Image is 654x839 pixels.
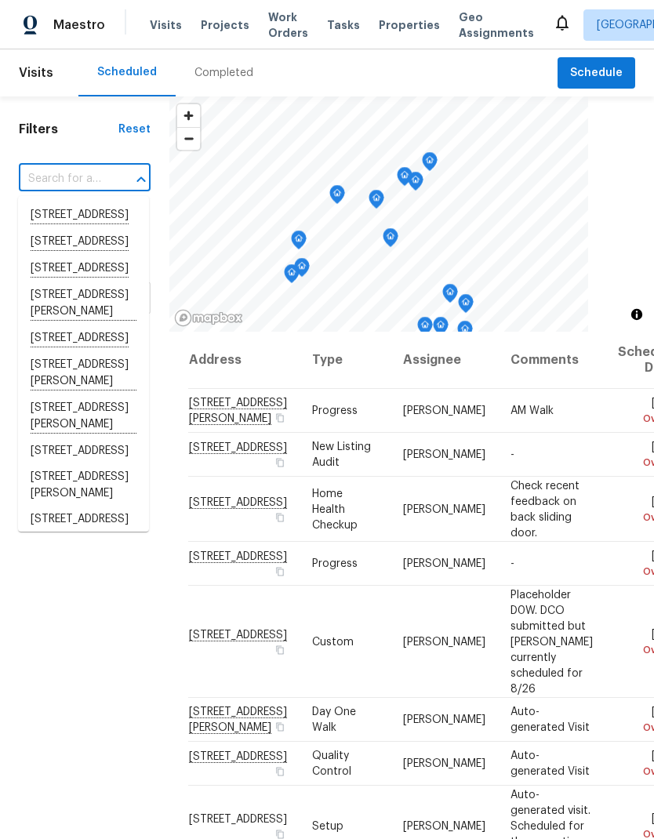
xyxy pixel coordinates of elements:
[510,589,593,694] span: Placeholder D0W. DCO submitted but [PERSON_NAME] currently scheduled for 8/26
[403,714,485,725] span: [PERSON_NAME]
[312,750,351,777] span: Quality Control
[53,17,105,33] span: Maestro
[273,456,287,470] button: Copy Address
[458,294,474,318] div: Map marker
[403,636,485,647] span: [PERSON_NAME]
[417,317,433,341] div: Map marker
[201,17,249,33] span: Projects
[19,167,107,191] input: Search for an address...
[403,449,485,460] span: [PERSON_NAME]
[189,813,287,824] span: [STREET_ADDRESS]
[312,558,358,569] span: Progress
[442,284,458,308] div: Map marker
[273,765,287,779] button: Copy Address
[312,636,354,647] span: Custom
[177,104,200,127] button: Zoom in
[403,820,485,831] span: [PERSON_NAME]
[433,317,449,341] div: Map marker
[403,405,485,416] span: [PERSON_NAME]
[510,750,590,777] span: Auto-generated Visit
[397,167,412,191] div: Map marker
[273,510,287,524] button: Copy Address
[627,305,646,324] button: Toggle attribution
[273,642,287,656] button: Copy Address
[383,228,398,252] div: Map marker
[169,96,588,332] canvas: Map
[510,706,590,733] span: Auto-generated Visit
[312,488,358,530] span: Home Health Checkup
[408,172,423,196] div: Map marker
[312,405,358,416] span: Progress
[300,332,391,389] th: Type
[273,720,287,734] button: Copy Address
[391,332,498,389] th: Assignee
[97,64,157,80] div: Scheduled
[284,264,300,289] div: Map marker
[18,438,149,464] li: [STREET_ADDRESS]
[118,122,151,137] div: Reset
[498,332,605,389] th: Comments
[459,9,534,41] span: Geo Assignments
[174,309,243,327] a: Mapbox homepage
[294,258,310,282] div: Map marker
[558,57,635,89] button: Schedule
[510,449,514,460] span: -
[19,56,53,90] span: Visits
[177,128,200,150] span: Zoom out
[329,185,345,209] div: Map marker
[403,503,485,514] span: [PERSON_NAME]
[379,17,440,33] span: Properties
[327,20,360,31] span: Tasks
[422,152,438,176] div: Map marker
[632,306,641,323] span: Toggle attribution
[510,480,580,538] span: Check recent feedback on back sliding door.
[403,758,485,769] span: [PERSON_NAME]
[194,65,253,81] div: Completed
[268,9,308,41] span: Work Orders
[18,464,149,507] li: [STREET_ADDRESS][PERSON_NAME]
[177,127,200,150] button: Zoom out
[510,405,554,416] span: AM Walk
[369,190,384,214] div: Map marker
[291,231,307,255] div: Map marker
[403,558,485,569] span: [PERSON_NAME]
[273,411,287,425] button: Copy Address
[188,332,300,389] th: Address
[570,64,623,83] span: Schedule
[18,507,149,532] li: [STREET_ADDRESS]
[19,122,118,137] h1: Filters
[150,17,182,33] span: Visits
[312,820,343,831] span: Setup
[312,706,356,733] span: Day One Walk
[130,169,152,191] button: Close
[510,558,514,569] span: -
[273,565,287,579] button: Copy Address
[312,441,371,468] span: New Listing Audit
[457,321,473,345] div: Map marker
